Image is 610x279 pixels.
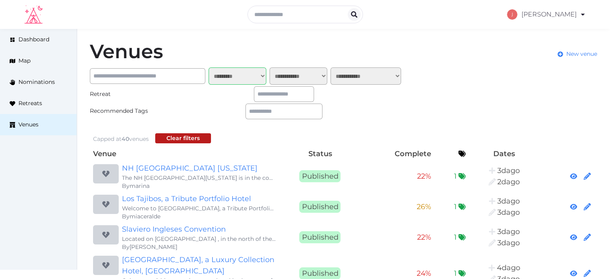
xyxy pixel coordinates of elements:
[90,147,279,161] th: Venue
[122,174,276,182] div: The NH [GEOGRAPHIC_DATA][US_STATE] is in the commercial heart of [GEOGRAPHIC_DATA], surrounded by...
[497,166,520,175] span: 2:03PM, August 8th, 2025
[454,232,457,243] span: 1
[155,133,211,143] button: Clear filters
[454,171,457,182] span: 1
[361,147,434,161] th: Complete
[417,172,431,181] span: 22 %
[566,50,597,58] span: New venue
[122,163,276,174] a: NH [GEOGRAPHIC_DATA] [US_STATE]
[299,231,340,243] span: Published
[90,107,167,115] div: Recommended Tags
[18,120,39,129] span: Venues
[18,78,55,86] span: Nominations
[497,177,520,186] span: 2:39AM, August 9th, 2025
[497,227,520,236] span: 2:13AM, August 8th, 2025
[122,235,276,243] div: Located on [GEOGRAPHIC_DATA] , in the north of the island that is home to [GEOGRAPHIC_DATA], the ...
[90,42,163,61] h1: Venues
[122,204,276,212] div: Welcome to [GEOGRAPHIC_DATA], a Tribute Portfolio Hotel An absolutely unique hotel [GEOGRAPHIC_DA...
[122,212,276,220] div: By miaceralde
[122,224,276,235] a: Slaviero Ingleses Convention
[93,135,149,143] div: Capped at venues
[122,254,276,277] a: [GEOGRAPHIC_DATA], a Luxury Collection Hotel, [GEOGRAPHIC_DATA]
[18,35,49,44] span: Dashboard
[497,238,520,247] span: 4:35AM, August 8th, 2025
[299,201,340,213] span: Published
[557,50,597,58] a: New venue
[18,99,42,108] span: Retreats
[454,268,457,279] span: 1
[417,233,431,242] span: 22 %
[454,201,457,212] span: 1
[122,182,276,190] div: By marina
[299,170,340,182] span: Published
[90,90,167,98] div: Retreat
[417,202,431,211] span: 26 %
[497,263,520,272] span: 8:06PM, August 7th, 2025
[122,193,276,204] a: Los Tajibos, a Tribute Portfolio Hotel
[417,269,431,278] span: 24 %
[497,197,520,206] span: 6:59AM, August 8th, 2025
[18,57,30,65] span: Map
[279,147,361,161] th: Status
[166,134,200,143] div: Clear filters
[122,135,129,143] span: 40
[497,208,520,217] span: 11:10AM, August 8th, 2025
[469,147,539,161] th: Dates
[507,3,586,26] a: [PERSON_NAME]
[122,243,276,251] div: By [PERSON_NAME]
